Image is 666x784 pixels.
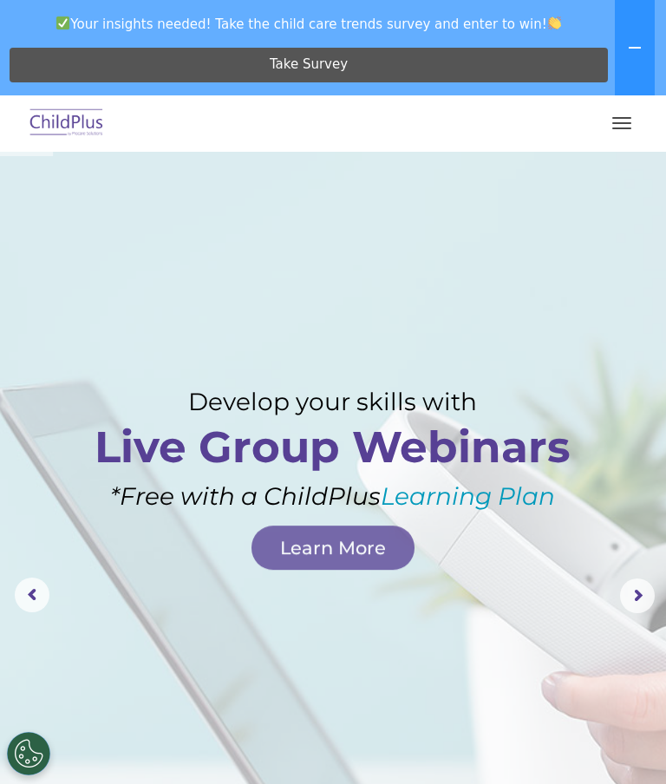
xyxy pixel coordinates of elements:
[7,732,50,775] button: Cookies Settings
[381,481,555,511] a: Learning Plan
[26,103,108,144] img: ChildPlus by Procare Solutions
[91,482,574,511] rs-layer: *Free with a ChildPlus
[91,388,574,416] rs-layer: Develop your skills with
[270,49,348,80] span: Take Survey
[251,526,415,570] a: Learn More
[7,7,611,41] span: Your insights needed! Take the child care trends survey and enter to win!
[57,425,608,469] rs-layer: Live Group Webinars
[56,16,69,29] img: ✅
[548,16,561,29] img: 👏
[10,48,608,82] a: Take Survey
